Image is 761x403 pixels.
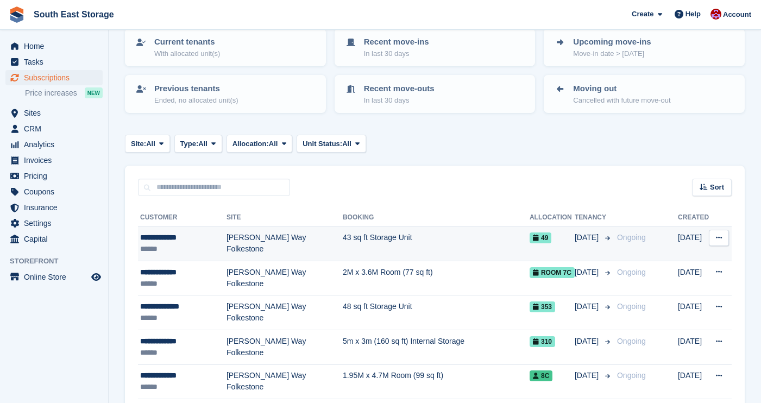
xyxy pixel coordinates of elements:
[24,216,89,231] span: Settings
[125,135,170,153] button: Site: All
[573,95,670,106] p: Cancelled with future move-out
[85,87,103,98] div: NEW
[269,138,278,149] span: All
[5,70,103,85] a: menu
[25,88,77,98] span: Price increases
[364,95,435,106] p: In last 30 days
[5,54,103,70] a: menu
[24,70,89,85] span: Subscriptions
[573,83,670,95] p: Moving out
[25,87,103,99] a: Price increases NEW
[575,209,613,226] th: Tenancy
[575,336,601,347] span: [DATE]
[24,121,89,136] span: CRM
[5,200,103,215] a: menu
[174,135,222,153] button: Type: All
[530,301,555,312] span: 353
[530,370,552,381] span: 8C
[364,48,429,59] p: In last 30 days
[530,336,555,347] span: 310
[198,138,207,149] span: All
[154,83,238,95] p: Previous tenants
[24,200,89,215] span: Insurance
[90,270,103,284] a: Preview store
[154,48,220,59] p: With allocated unit(s)
[617,371,646,380] span: Ongoing
[336,29,534,65] a: Recent move-ins In last 30 days
[227,135,293,153] button: Allocation: All
[573,48,651,59] p: Move-in date > [DATE]
[24,184,89,199] span: Coupons
[678,226,709,261] td: [DATE]
[343,330,530,364] td: 5m x 3m (160 sq ft) Internal Storage
[545,29,744,65] a: Upcoming move-ins Move-in date > [DATE]
[678,295,709,330] td: [DATE]
[575,301,601,312] span: [DATE]
[24,269,89,285] span: Online Store
[5,184,103,199] a: menu
[342,138,351,149] span: All
[5,153,103,168] a: menu
[678,330,709,364] td: [DATE]
[24,168,89,184] span: Pricing
[545,76,744,112] a: Moving out Cancelled with future move-out
[343,209,530,226] th: Booking
[343,295,530,330] td: 48 sq ft Storage Unit
[343,226,530,261] td: 43 sq ft Storage Unit
[678,261,709,295] td: [DATE]
[723,9,751,20] span: Account
[336,76,534,112] a: Recent move-outs In last 30 days
[575,267,601,278] span: [DATE]
[227,295,343,330] td: [PERSON_NAME] Way Folkestone
[24,105,89,121] span: Sites
[5,231,103,247] a: menu
[343,364,530,399] td: 1.95M x 4.7M Room (99 sq ft)
[5,105,103,121] a: menu
[5,168,103,184] a: menu
[617,337,646,345] span: Ongoing
[146,138,155,149] span: All
[617,233,646,242] span: Ongoing
[126,29,325,65] a: Current tenants With allocated unit(s)
[685,9,701,20] span: Help
[232,138,269,149] span: Allocation:
[678,209,709,226] th: Created
[24,137,89,152] span: Analytics
[227,330,343,364] td: [PERSON_NAME] Way Folkestone
[24,153,89,168] span: Invoices
[29,5,118,23] a: South East Storage
[632,9,653,20] span: Create
[10,256,108,267] span: Storefront
[227,226,343,261] td: [PERSON_NAME] Way Folkestone
[5,216,103,231] a: menu
[5,137,103,152] a: menu
[575,370,601,381] span: [DATE]
[303,138,342,149] span: Unit Status:
[364,83,435,95] p: Recent move-outs
[24,231,89,247] span: Capital
[5,39,103,54] a: menu
[227,261,343,295] td: [PERSON_NAME] Way Folkestone
[530,209,575,226] th: Allocation
[180,138,199,149] span: Type:
[9,7,25,23] img: stora-icon-8386f47178a22dfd0bd8f6a31ec36ba5ce8667c1dd55bd0f319d3a0aa187defe.svg
[575,232,601,243] span: [DATE]
[131,138,146,149] span: Site:
[227,209,343,226] th: Site
[5,269,103,285] a: menu
[678,364,709,399] td: [DATE]
[364,36,429,48] p: Recent move-ins
[617,302,646,311] span: Ongoing
[5,121,103,136] a: menu
[154,36,220,48] p: Current tenants
[154,95,238,106] p: Ended, no allocated unit(s)
[343,261,530,295] td: 2M x 3.6M Room (77 sq ft)
[573,36,651,48] p: Upcoming move-ins
[297,135,366,153] button: Unit Status: All
[227,364,343,399] td: [PERSON_NAME] Way Folkestone
[710,9,721,20] img: Roger Norris
[530,267,575,278] span: Room 7c
[24,39,89,54] span: Home
[617,268,646,276] span: Ongoing
[24,54,89,70] span: Tasks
